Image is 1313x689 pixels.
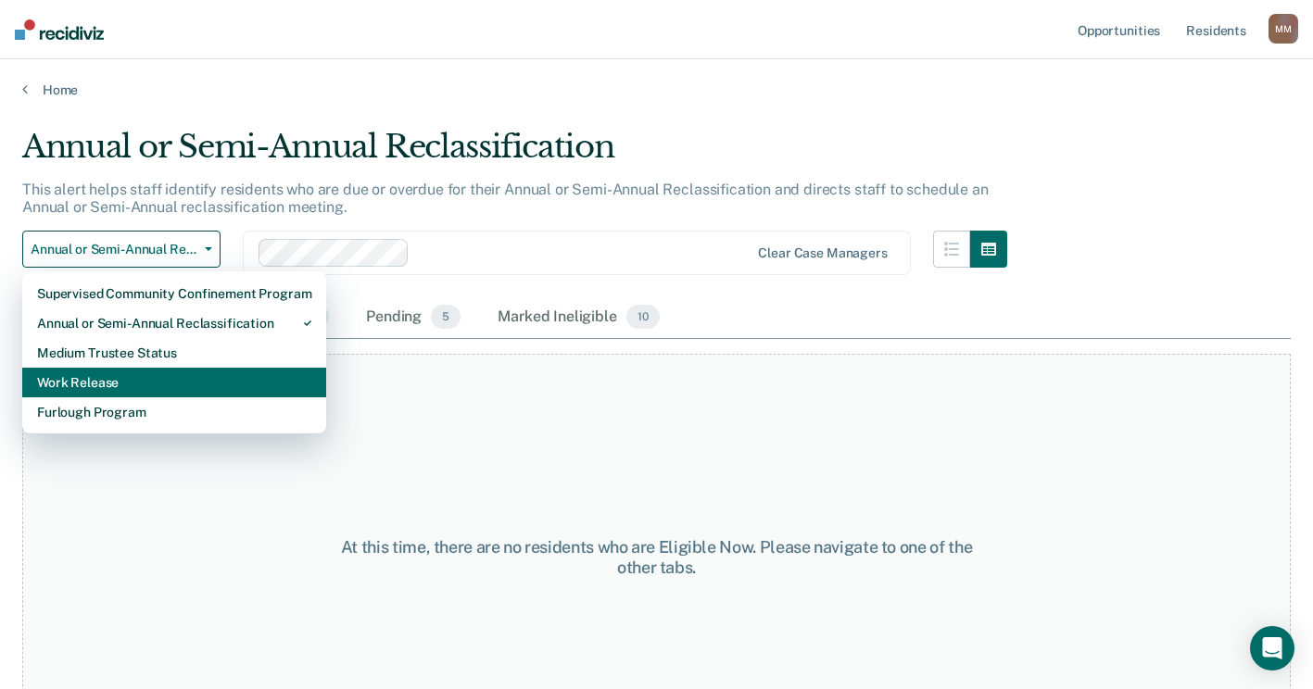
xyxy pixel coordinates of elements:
div: Annual or Semi-Annual Reclassification [22,128,1007,181]
a: Home [22,81,1291,98]
button: Annual or Semi-Annual Reclassification [22,231,221,268]
div: Supervised Community Confinement Program [37,279,311,308]
div: M M [1269,14,1298,44]
p: This alert helps staff identify residents who are due or overdue for their Annual or Semi-Annual ... [22,181,989,216]
div: Work Release [37,368,311,397]
span: Annual or Semi-Annual Reclassification [31,242,197,257]
img: Recidiviz [15,19,104,40]
div: At this time, there are no residents who are Eligible Now. Please navigate to one of the other tabs. [340,537,974,577]
span: 10 [626,305,660,329]
span: 5 [431,305,461,329]
div: Furlough Program [37,397,311,427]
div: Medium Trustee Status [37,338,311,368]
div: Pending5 [362,297,464,338]
div: Clear case managers [758,245,887,261]
button: MM [1269,14,1298,44]
div: Marked Ineligible10 [494,297,663,338]
div: Annual or Semi-Annual Reclassification [37,308,311,338]
div: Open Intercom Messenger [1250,626,1294,670]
